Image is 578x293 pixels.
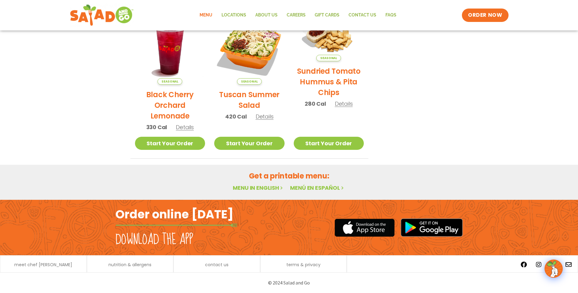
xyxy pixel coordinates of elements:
[115,231,193,248] h2: Download the app
[130,171,448,181] h2: Get a printable menu:
[214,137,285,150] a: Start Your Order
[195,8,401,22] nav: Menu
[14,263,72,267] a: meet chef [PERSON_NAME]
[108,263,151,267] a: nutrition & allergens
[468,12,502,19] span: ORDER NOW
[237,78,262,85] span: Seasonal
[294,66,364,98] h2: Sundried Tomato Hummus & Pita Chips
[115,207,233,222] h2: Order online [DATE]
[119,279,460,287] p: © 2024 Salad and Go
[135,15,205,85] img: Product photo for Black Cherry Orchard Lemonade
[305,100,326,108] span: 280 Cal
[344,8,381,22] a: Contact Us
[282,8,310,22] a: Careers
[205,263,229,267] a: contact us
[401,218,463,237] img: google_play
[381,8,401,22] a: FAQs
[335,100,353,108] span: Details
[545,260,562,277] img: wpChatIcon
[176,123,194,131] span: Details
[316,55,341,61] span: Seasonal
[214,89,285,111] h2: Tuscan Summer Salad
[70,3,134,27] img: new-SAG-logo-768×292
[286,263,321,267] a: terms & privacy
[462,9,508,22] a: ORDER NOW
[158,78,182,85] span: Seasonal
[310,8,344,22] a: GIFT CARDS
[135,89,205,121] h2: Black Cherry Orchard Lemonade
[294,137,364,150] a: Start Your Order
[335,218,395,238] img: appstore
[294,15,364,62] img: Product photo for Sundried Tomato Hummus & Pita Chips
[214,15,285,85] img: Product photo for Tuscan Summer Salad
[256,113,274,120] span: Details
[115,224,237,227] img: fork
[225,112,247,121] span: 420 Cal
[251,8,282,22] a: About Us
[135,137,205,150] a: Start Your Order
[233,184,284,192] a: Menu in English
[146,123,167,131] span: 330 Cal
[217,8,251,22] a: Locations
[195,8,217,22] a: Menu
[290,184,345,192] a: Menú en español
